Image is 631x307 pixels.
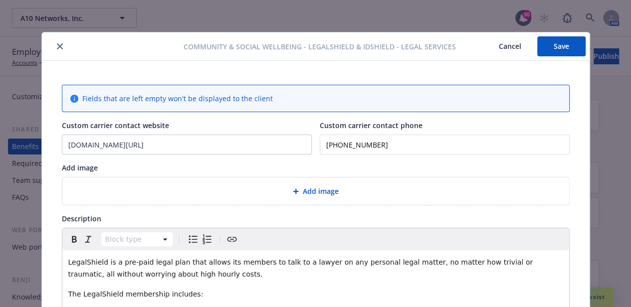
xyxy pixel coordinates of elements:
[483,36,537,56] button: Cancel
[82,93,273,104] span: Fields that are left empty won't be displayed to the client
[200,232,214,246] button: Numbered list
[62,177,570,205] div: Add image
[62,214,101,223] span: Description
[186,232,214,246] div: toggle group
[186,232,200,246] button: Bulleted list
[68,290,204,298] span: The LegalShield membership includes:
[537,36,586,56] button: Save
[225,232,239,246] button: Create link
[68,258,535,278] span: LegalShield is a pre-paid legal plan that allows its members to talk to a lawyer on any personal ...
[54,40,66,52] button: close
[67,232,81,246] button: Bold
[62,135,311,154] input: Add custom carrier contact website
[184,41,456,52] span: Community & Social Wellbeing - LegalShield & IDShield - Legal Services
[303,186,339,196] span: Add image
[320,121,422,130] span: Custom carrier contact phone
[62,163,98,172] span: Add image
[81,232,95,246] button: Italic
[320,135,570,154] input: Add custom carrier contact phone
[62,121,169,130] span: Custom carrier contact website
[101,232,173,246] button: Block type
